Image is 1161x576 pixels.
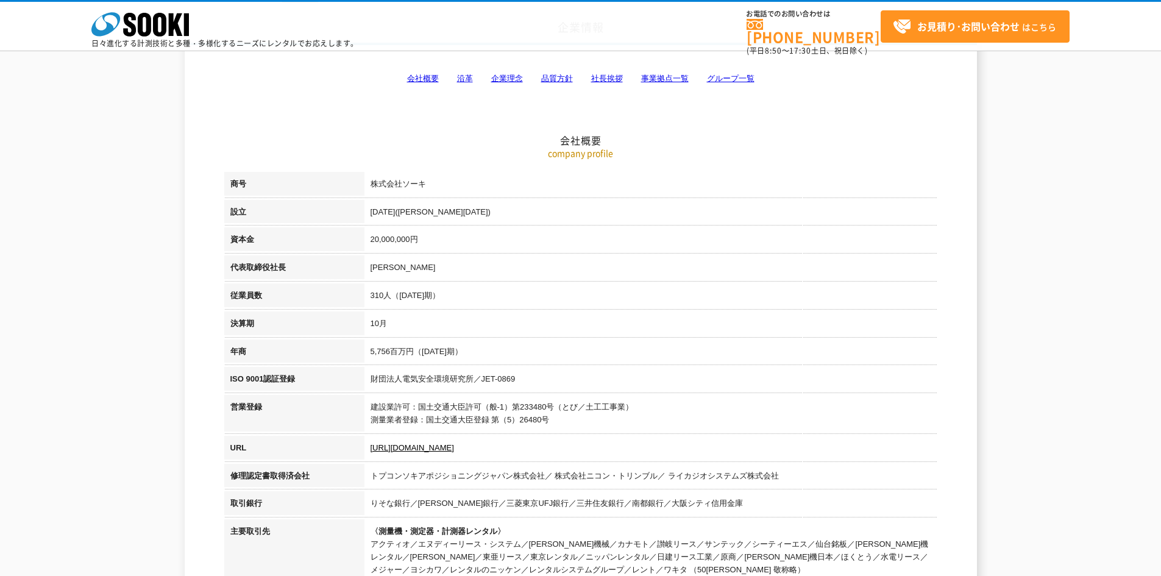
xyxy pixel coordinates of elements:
th: 従業員数 [224,283,364,311]
span: お電話でのお問い合わせは [747,10,881,18]
th: 商号 [224,172,364,200]
strong: お見積り･お問い合わせ [917,19,1020,34]
th: 年商 [224,340,364,368]
td: りそな銀行／[PERSON_NAME]銀行／三菱東京UFJ銀行／三井住友銀行／南都銀行／大阪シティ信用金庫 [364,491,937,519]
td: 10月 [364,311,937,340]
a: グループ一覧 [707,74,754,83]
td: トプコンソキアポジショニングジャパン株式会社／ 株式会社ニコン・トリンブル／ ライカジオシステムズ株式会社 [364,464,937,492]
th: 資本金 [224,227,364,255]
p: 日々進化する計測技術と多種・多様化するニーズにレンタルでお応えします。 [91,40,358,47]
a: 品質方針 [541,74,573,83]
td: 5,756百万円（[DATE]期） [364,340,937,368]
th: ISO 9001認証登録 [224,367,364,395]
th: 代表取締役社長 [224,255,364,283]
td: 株式会社ソーキ [364,172,937,200]
td: 310人（[DATE]期） [364,283,937,311]
a: [URL][DOMAIN_NAME] [371,443,454,452]
span: (平日 ～ 土日、祝日除く) [747,45,867,56]
td: [DATE]([PERSON_NAME][DATE]) [364,200,937,228]
span: 8:50 [765,45,782,56]
span: 〈測量機・測定器・計測器レンタル〉 [371,527,505,536]
a: 企業理念 [491,74,523,83]
a: 沿革 [457,74,473,83]
td: [PERSON_NAME] [364,255,937,283]
a: 事業拠点一覧 [641,74,689,83]
p: company profile [224,147,937,160]
td: 建設業許可：国土交通大臣許可（般-1）第233480号（とび／土工工事業） 測量業者登録：国土交通大臣登録 第（5）26480号 [364,395,937,436]
a: 社長挨拶 [591,74,623,83]
th: 取引銀行 [224,491,364,519]
span: 17:30 [789,45,811,56]
span: はこちら [893,18,1056,36]
a: 会社概要 [407,74,439,83]
td: 20,000,000円 [364,227,937,255]
th: 修理認定書取得済会社 [224,464,364,492]
th: 決算期 [224,311,364,340]
td: 財団法人電気安全環境研究所／JET-0869 [364,367,937,395]
th: 設立 [224,200,364,228]
th: URL [224,436,364,464]
a: お見積り･お問い合わせはこちら [881,10,1070,43]
th: 営業登録 [224,395,364,436]
h2: 会社概要 [224,12,937,147]
a: [PHONE_NUMBER] [747,19,881,44]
